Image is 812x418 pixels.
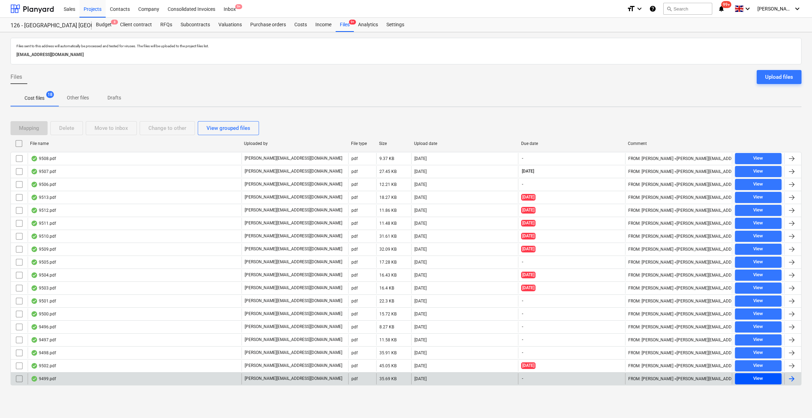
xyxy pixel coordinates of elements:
[92,18,116,32] div: Budget
[245,337,342,343] p: [PERSON_NAME][EMAIL_ADDRESS][DOMAIN_NAME]
[30,141,238,146] div: File name
[116,18,156,32] div: Client contract
[379,234,397,239] div: 31.61 KB
[382,18,408,32] div: Settings
[753,323,763,331] div: View
[414,376,427,381] div: [DATE]
[735,308,782,320] button: View
[414,299,427,304] div: [DATE]
[351,182,358,187] div: pdf
[31,221,56,226] div: 9511.pdf
[521,168,535,174] span: [DATE]
[521,194,535,201] span: [DATE]
[753,206,763,214] div: View
[351,363,358,368] div: pdf
[351,208,358,213] div: pdf
[735,334,782,346] button: View
[379,312,397,316] div: 15.72 KB
[245,298,342,304] p: [PERSON_NAME][EMAIL_ADDRESS][DOMAIN_NAME]
[245,259,342,265] p: [PERSON_NAME][EMAIL_ADDRESS][DOMAIN_NAME]
[379,299,394,304] div: 22.3 KB
[735,231,782,242] button: View
[414,208,427,213] div: [DATE]
[414,363,427,368] div: [DATE]
[379,182,397,187] div: 12.21 KB
[379,208,397,213] div: 11.86 KB
[31,350,38,356] div: OCR finished
[351,299,358,304] div: pdf
[735,295,782,307] button: View
[414,221,427,226] div: [DATE]
[336,18,354,32] div: Files
[753,375,763,383] div: View
[627,5,635,13] i: format_size
[31,246,56,252] div: 9509.pdf
[31,311,56,317] div: 9500.pdf
[521,311,524,317] span: -
[354,18,382,32] a: Analytics
[290,18,311,32] a: Costs
[31,259,38,265] div: OCR finished
[777,384,812,418] div: Chat Widget
[351,337,358,342] div: pdf
[753,245,763,253] div: View
[379,260,397,265] div: 17.28 KB
[753,362,763,370] div: View
[628,141,729,146] div: Comment
[743,5,752,13] i: keyboard_arrow_down
[235,4,242,9] span: 9+
[245,272,342,278] p: [PERSON_NAME][EMAIL_ADDRESS][DOMAIN_NAME]
[753,180,763,188] div: View
[757,70,801,84] button: Upload files
[666,6,672,12] span: search
[414,273,427,278] div: [DATE]
[245,233,342,239] p: [PERSON_NAME][EMAIL_ADDRESS][DOMAIN_NAME]
[31,221,38,226] div: OCR finished
[793,5,801,13] i: keyboard_arrow_down
[31,182,56,187] div: 9506.pdf
[721,1,731,8] span: 99+
[379,156,394,161] div: 9.37 KB
[31,337,38,343] div: OCR finished
[198,121,259,135] button: View grouped files
[663,3,712,15] button: Search
[156,18,176,32] div: RFQs
[414,141,516,146] div: Upload date
[735,205,782,216] button: View
[351,376,358,381] div: pdf
[379,286,394,291] div: 16.4 KB
[351,273,358,278] div: pdf
[379,195,397,200] div: 18.27 KB
[31,285,56,291] div: 9503.pdf
[92,18,116,32] a: Budget8
[31,324,38,330] div: OCR finished
[31,169,38,174] div: OCR finished
[246,18,290,32] a: Purchase orders
[31,324,56,330] div: 9496.pdf
[635,5,644,13] i: keyboard_arrow_down
[753,297,763,305] div: View
[379,169,397,174] div: 27.45 KB
[245,181,342,187] p: [PERSON_NAME][EMAIL_ADDRESS][DOMAIN_NAME]
[753,232,763,240] div: View
[521,324,524,330] span: -
[106,94,122,102] p: Drafts
[735,283,782,294] button: View
[351,141,373,146] div: File type
[311,18,336,32] div: Income
[176,18,214,32] a: Subcontracts
[521,181,524,187] span: -
[245,376,342,382] p: [PERSON_NAME][EMAIL_ADDRESS][DOMAIN_NAME]
[214,18,246,32] a: Valuations
[414,312,427,316] div: [DATE]
[379,141,408,146] div: Size
[31,272,38,278] div: OCR finished
[245,246,342,252] p: [PERSON_NAME][EMAIL_ADDRESS][DOMAIN_NAME]
[245,220,342,226] p: [PERSON_NAME][EMAIL_ADDRESS][DOMAIN_NAME]
[31,208,38,213] div: OCR finished
[757,6,792,12] span: [PERSON_NAME]
[351,234,358,239] div: pdf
